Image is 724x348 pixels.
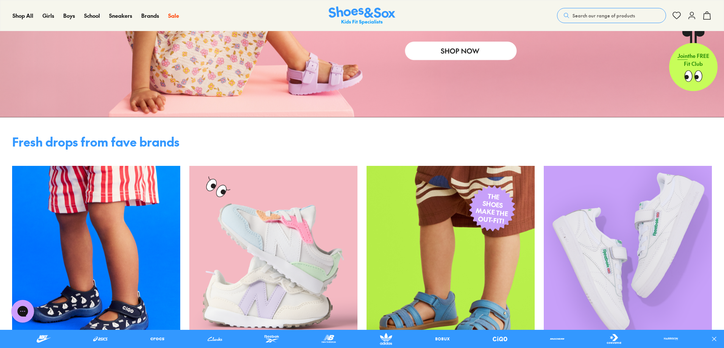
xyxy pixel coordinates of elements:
[669,31,718,91] a: Jointhe FREE Fit Club
[141,12,159,19] span: Brands
[42,12,54,19] span: Girls
[669,47,718,75] p: the FREE Fit Club
[63,12,75,19] span: Boys
[329,6,395,25] img: SNS_Logo_Responsive.svg
[109,12,132,19] span: Sneakers
[474,191,510,226] span: THE SHOES MAKE THE OUT-FIT!
[12,12,33,19] span: Shop All
[84,12,100,20] a: School
[573,12,635,19] span: Search our range of products
[109,12,132,20] a: Sneakers
[8,297,38,325] iframe: Gorgias live chat messenger
[168,12,179,20] a: Sale
[329,6,395,25] a: Shoes & Sox
[141,12,159,20] a: Brands
[12,12,33,20] a: Shop All
[42,12,54,20] a: Girls
[63,12,75,20] a: Boys
[168,12,179,19] span: Sale
[84,12,100,19] span: School
[557,8,666,23] button: Search our range of products
[677,53,688,60] span: Join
